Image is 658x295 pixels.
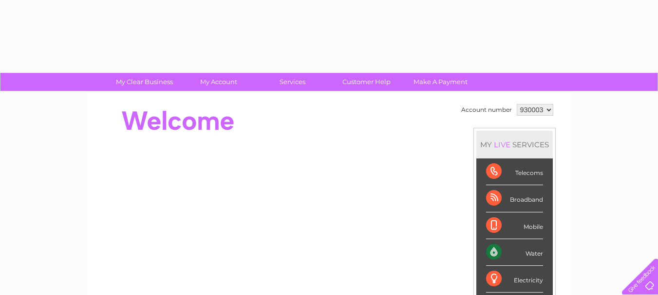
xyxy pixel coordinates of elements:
td: Account number [459,102,514,118]
a: My Clear Business [104,73,185,91]
a: Make A Payment [400,73,481,91]
div: Water [486,239,543,266]
a: My Account [178,73,259,91]
a: Customer Help [326,73,407,91]
div: Telecoms [486,158,543,185]
div: Mobile [486,212,543,239]
div: Electricity [486,266,543,293]
div: Broadband [486,185,543,212]
div: LIVE [492,140,512,149]
div: MY SERVICES [476,131,553,158]
a: Services [252,73,333,91]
